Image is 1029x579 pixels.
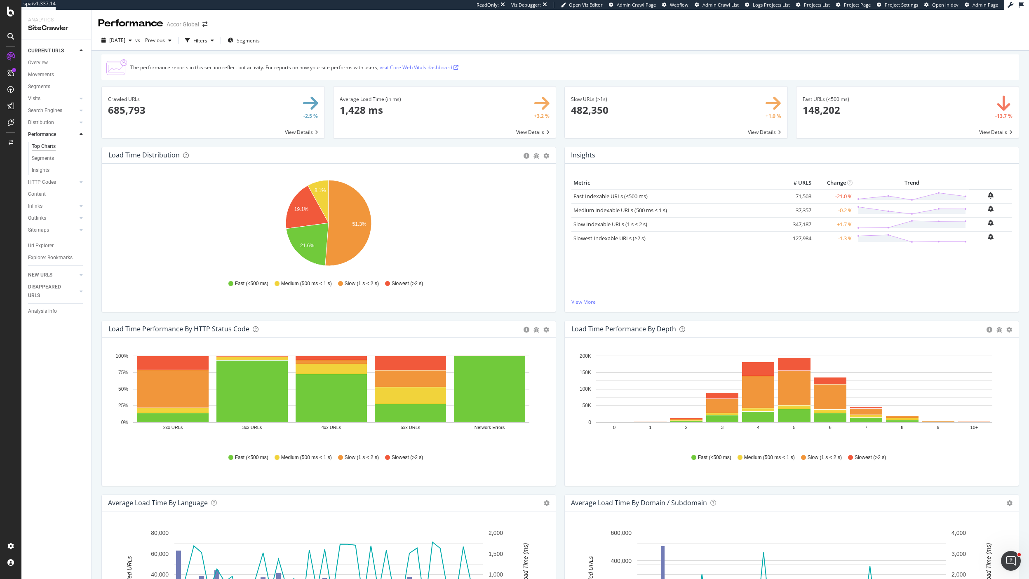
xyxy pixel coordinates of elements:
[108,177,549,272] svg: A chart.
[617,2,656,8] span: Admin Crawl Page
[151,551,169,557] text: 60,000
[32,166,85,175] a: Insights
[1007,500,1013,506] i: Options
[753,2,790,8] span: Logs Projects List
[28,130,77,139] a: Performance
[808,454,842,461] span: Slow (1 s < 2 s)
[489,551,503,557] text: 1,500
[780,203,813,217] td: 37,357
[855,177,969,189] th: Trend
[300,243,314,248] text: 21.6%
[28,47,77,55] a: CURRENT URLS
[544,500,550,506] i: Options
[98,34,135,47] button: [DATE]
[142,37,165,44] span: Previous
[988,220,994,226] div: bell-plus
[569,2,603,8] span: Open Viz Editor
[988,234,994,240] div: bell-plus
[475,425,505,430] text: Network Errors
[28,190,46,199] div: Content
[28,106,62,115] div: Search Engines
[573,234,646,242] a: Slowest Indexable URLs (>2 s)
[721,425,724,430] text: 3
[142,34,175,47] button: Previous
[28,82,85,91] a: Segments
[281,454,332,461] span: Medium (500 ms < 1 s)
[28,178,56,187] div: HTTP Codes
[588,420,591,425] text: 0
[28,118,54,127] div: Distribution
[28,307,57,316] div: Analysis Info
[28,130,56,139] div: Performance
[988,192,994,199] div: bell-plus
[865,425,867,430] text: 7
[28,307,85,316] a: Analysis Info
[685,425,688,430] text: 2
[613,425,616,430] text: 0
[844,2,871,8] span: Project Page
[757,425,759,430] text: 4
[611,530,632,536] text: 600,000
[28,190,85,199] a: Content
[28,226,77,234] a: Sitemaps
[543,153,549,159] div: gear
[988,206,994,212] div: bell-plus
[670,2,688,8] span: Webflow
[489,571,503,578] text: 1,000
[970,425,978,430] text: 10+
[813,203,855,217] td: -0.2 %
[489,530,503,536] text: 2,000
[580,370,591,375] text: 150K
[796,2,830,8] a: Projects List
[571,497,707,509] h4: Average Load Time by Domain / Subdomain
[28,214,77,223] a: Outlinks
[780,177,813,189] th: # URLS
[745,2,790,8] a: Logs Projects List
[118,403,128,408] text: 25%
[28,118,77,127] a: Distribution
[182,34,217,47] button: Filters
[698,454,731,461] span: Fast (<500 ms)
[573,220,647,228] a: Slow Indexable URLs (1 s < 2 s)
[28,47,64,55] div: CURRENT URLS
[345,280,379,287] span: Slow (1 s < 2 s)
[649,425,651,430] text: 1
[294,206,308,212] text: 19.1%
[571,351,1012,446] svg: A chart.
[28,82,50,91] div: Segments
[32,154,54,163] div: Segments
[352,221,366,227] text: 51.3%
[695,2,739,8] a: Admin Crawl List
[780,189,813,204] td: 71,508
[32,142,56,151] div: Top Charts
[524,327,529,333] div: circle-info
[28,271,52,279] div: NEW URLS
[571,298,1012,305] a: View More
[202,21,207,27] div: arrow-right-arrow-left
[511,2,541,8] div: Viz Debugger:
[151,530,169,536] text: 80,000
[167,20,199,28] div: Accor Global
[877,2,918,8] a: Project Settings
[1001,551,1021,571] iframe: Intercom live chat
[224,34,263,47] button: Segments
[543,327,549,333] div: gear
[951,551,966,557] text: 3,000
[28,70,85,79] a: Movements
[937,425,940,430] text: 9
[28,253,85,262] a: Explorer Bookmarks
[28,16,85,23] div: Analytics
[813,177,855,189] th: Change
[813,231,855,245] td: -1.3 %
[28,214,46,223] div: Outlinks
[108,351,549,446] svg: A chart.
[315,188,326,193] text: 8.1%
[836,2,871,8] a: Project Page
[901,425,903,430] text: 8
[793,425,795,430] text: 5
[996,327,1002,333] div: bug
[813,217,855,231] td: +1.7 %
